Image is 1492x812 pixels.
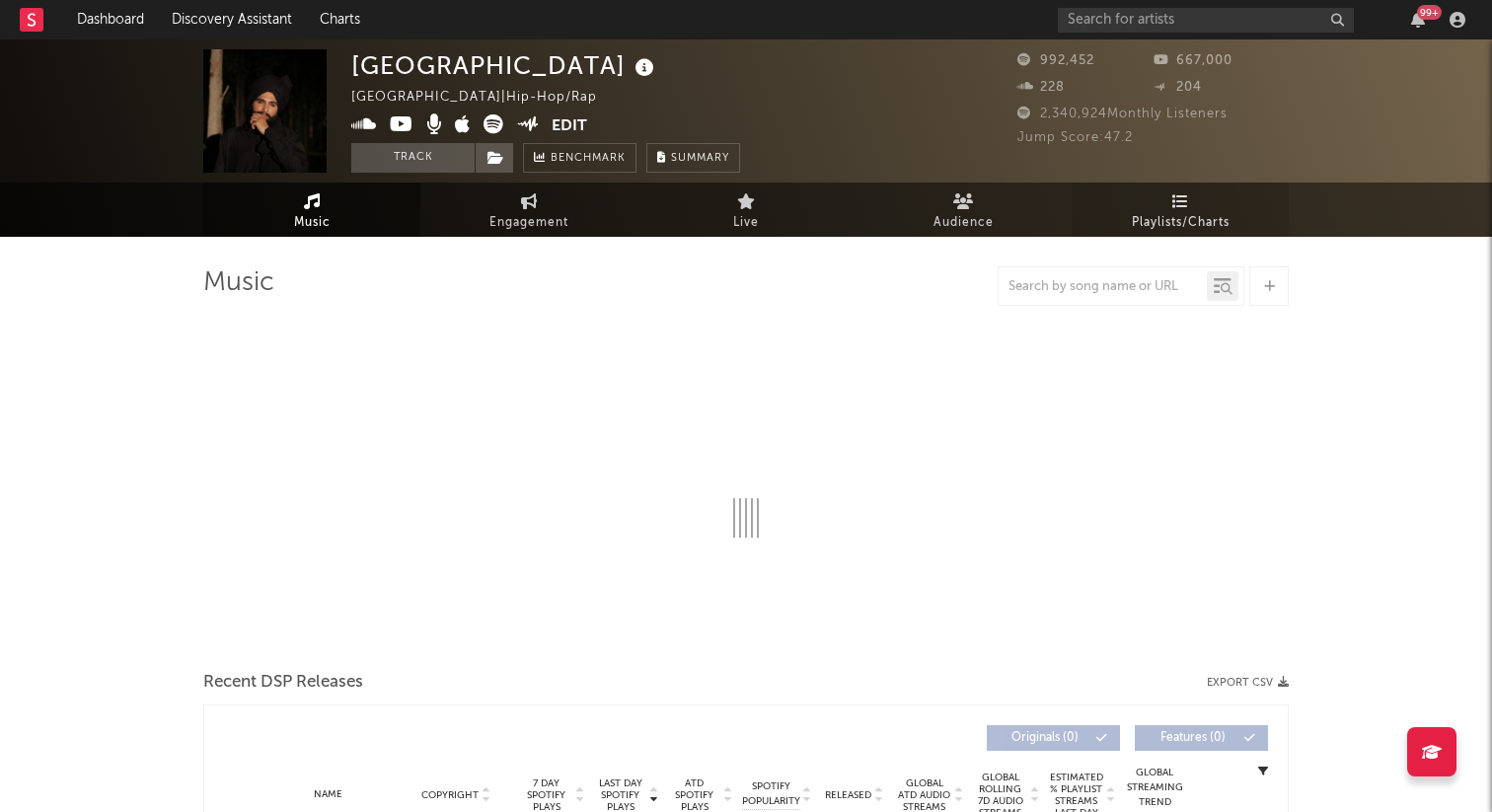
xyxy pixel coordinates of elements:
button: Summary [646,143,740,173]
span: Playlists/Charts [1132,211,1230,235]
span: Summary [671,153,729,164]
a: Audience [855,183,1072,237]
a: Playlists/Charts [1072,183,1289,237]
input: Search for artists [1058,8,1354,33]
span: Copyright [421,789,479,801]
input: Search by song name or URL [999,279,1207,295]
span: Released [825,789,871,801]
span: Music [294,211,331,235]
a: Engagement [420,183,637,237]
div: [GEOGRAPHIC_DATA] [351,49,659,82]
a: Live [637,183,855,237]
button: Features(0) [1135,725,1268,751]
span: Benchmark [551,147,626,171]
span: Spotify Popularity [742,779,800,809]
button: Track [351,143,475,173]
button: Originals(0) [987,725,1120,751]
span: 992,452 [1017,54,1094,67]
span: Live [733,211,759,235]
div: Name [263,787,393,802]
span: Engagement [489,211,568,235]
div: [GEOGRAPHIC_DATA] | Hip-Hop/Rap [351,86,620,110]
a: Benchmark [523,143,636,173]
a: Music [203,183,420,237]
span: 667,000 [1154,54,1232,67]
span: Features ( 0 ) [1148,732,1238,744]
div: 99 + [1417,5,1442,20]
button: Export CSV [1207,677,1289,689]
span: 2,340,924 Monthly Listeners [1017,108,1228,120]
span: Recent DSP Releases [203,671,363,695]
span: Jump Score: 47.2 [1017,131,1133,144]
span: Audience [933,211,994,235]
span: Originals ( 0 ) [1000,732,1090,744]
button: Edit [552,114,587,139]
span: 204 [1154,81,1202,94]
button: 99+ [1411,12,1425,28]
span: 228 [1017,81,1065,94]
